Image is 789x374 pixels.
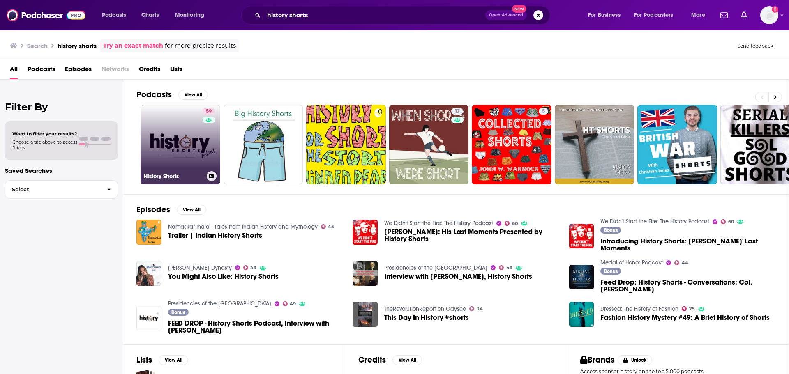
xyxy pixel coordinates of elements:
a: 49 [243,265,257,270]
span: Bonus [604,269,618,274]
button: Send feedback [735,42,776,49]
h2: Episodes [136,204,170,215]
button: open menu [629,9,685,22]
span: Bonus [171,310,185,315]
img: ELVIS PRESLEY: His Last Moments Presented by History Shorts [353,220,378,245]
span: Networks [102,62,129,79]
a: Lists [170,62,182,79]
span: 34 [477,307,483,311]
a: 5 [472,105,551,184]
h2: Credits [358,355,386,365]
a: Interview with Peter Zablocki, History Shorts [384,273,532,280]
a: Podchaser - Follow, Share and Rate Podcasts [7,7,85,23]
a: 5 [539,108,548,115]
span: Interview with [PERSON_NAME], History Shorts [384,273,532,280]
a: TheRevolutionReport on Odysee [384,305,466,312]
span: For Podcasters [634,9,674,21]
a: Namaskar India - Tales from Indian History and Mythology [168,223,318,230]
a: Trailer | Indian History Shorts [168,232,262,239]
img: Feed Drop: History Shorts - Conversations: Col. Jack H. Jacobs [569,265,594,290]
a: Try an exact match [103,41,163,50]
p: Saved Searches [5,167,118,174]
img: Fashion History Mystery #49: A Brief History of Shorts [569,302,594,327]
a: Medal of Honor Podcast [600,259,663,266]
a: CreditsView All [358,355,422,365]
h3: History Shorts [144,173,203,180]
a: You Might Also Like: History Shorts [168,273,279,280]
a: This Day In History #shorts [353,302,378,327]
button: Select [5,180,118,199]
span: 49 [250,266,256,270]
span: This Day In History #shorts [384,314,469,321]
a: 59History Shorts [141,105,220,184]
a: Credits [139,62,160,79]
h2: Podcasts [136,89,172,100]
img: User Profile [760,6,778,24]
a: 44 [674,260,688,265]
span: New [512,5,527,13]
button: open menu [96,9,137,22]
span: Introducing History Shorts: [PERSON_NAME]' Last Moments [600,238,775,252]
button: Unlock [618,355,653,365]
span: 17 [454,108,460,116]
a: Episodes [65,62,92,79]
a: 49 [283,301,296,306]
a: Presidencies of the United States [384,264,487,271]
h2: Filter By [5,101,118,113]
span: FEED DROP - History Shorts Podcast, Interview with [PERSON_NAME] [168,320,343,334]
img: Introducing History Shorts: Elvis' Last Moments [569,224,594,249]
span: Podcasts [102,9,126,21]
a: Show notifications dropdown [738,8,750,22]
a: 34 [469,306,483,311]
span: Monitoring [175,9,204,21]
button: open menu [169,9,215,22]
button: View All [178,90,208,100]
span: Feed Drop: History Shorts - Conversations: Col. [PERSON_NAME] [600,279,775,293]
a: We Didn't Start the Fire: The History Podcast [600,218,709,225]
a: Introducing History Shorts: Elvis' Last Moments [600,238,775,252]
span: Open Advanced [489,13,523,17]
h2: Brands [580,355,614,365]
svg: Add a profile image [772,6,778,13]
span: Select [5,187,100,192]
span: 45 [328,225,334,229]
button: open menu [685,9,715,22]
img: FEED DROP - History Shorts Podcast, Interview with Dan Carlin [136,306,161,331]
a: All [10,62,18,79]
h3: history shorts [58,42,97,50]
button: View All [392,355,422,365]
a: Fashion History Mystery #49: A Brief History of Shorts [600,314,770,321]
a: Presidencies of the United States [168,300,271,307]
img: Trailer | Indian History Shorts [136,220,161,245]
a: EpisodesView All [136,204,206,215]
button: open menu [582,9,631,22]
a: 75 [682,306,695,311]
span: 44 [682,261,688,265]
button: Show profile menu [760,6,778,24]
a: Kennedy Dynasty [168,264,232,271]
a: Interview with Peter Zablocki, History Shorts [353,261,378,286]
a: 59 [203,108,215,115]
a: We Didn't Start the Fire: The History Podcast [384,220,493,227]
a: 60 [721,219,734,224]
span: Choose a tab above to access filters. [12,139,77,151]
span: Want to filter your results? [12,131,77,137]
input: Search podcasts, credits, & more... [264,9,485,22]
a: 17 [389,105,469,184]
span: [PERSON_NAME]: His Last Moments Presented by History Shorts [384,228,559,242]
a: Podcasts [28,62,55,79]
h3: Search [27,42,48,50]
a: 60 [505,221,518,226]
a: Show notifications dropdown [717,8,731,22]
span: 75 [689,307,695,311]
a: Feed Drop: History Shorts - Conversations: Col. Jack H. Jacobs [600,279,775,293]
